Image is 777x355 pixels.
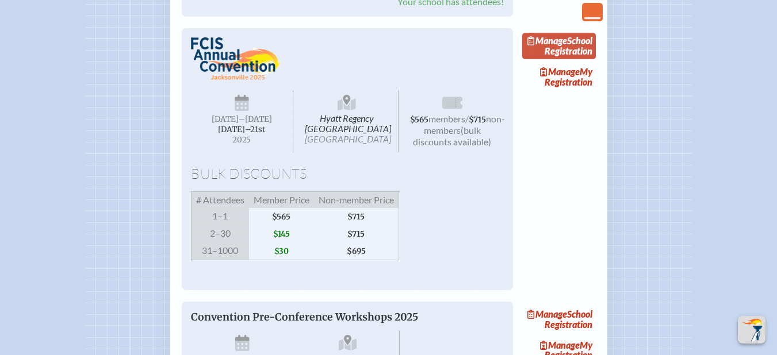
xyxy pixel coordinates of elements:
[540,66,580,77] span: Manage
[314,242,399,260] span: $695
[249,225,314,242] span: $145
[218,125,265,134] span: [DATE]–⁠21st
[191,191,249,208] span: # Attendees
[191,37,281,80] img: FCIS Convention 2025
[527,35,567,46] span: Manage
[249,242,314,260] span: $30
[200,136,284,144] span: 2025
[249,191,314,208] span: Member Price
[469,115,486,125] span: $715
[410,115,428,125] span: $565
[522,64,596,90] a: ManageMy Registration
[191,208,249,225] span: 1–1
[191,311,418,323] span: Convention Pre-Conference Workshops 2025
[522,306,596,333] a: ManageSchool Registration
[191,225,249,242] span: 2–30
[738,316,765,344] button: Scroll Top
[305,133,391,144] span: [GEOGRAPHIC_DATA]
[191,242,249,260] span: 31–1000
[191,166,504,182] h1: Bulk Discounts
[424,113,505,136] span: non-members
[249,208,314,225] span: $565
[314,225,399,242] span: $715
[212,114,239,124] span: [DATE]
[239,114,272,124] span: –[DATE]
[296,90,399,152] span: Hyatt Regency [GEOGRAPHIC_DATA]
[314,191,399,208] span: Non-member Price
[522,33,596,59] a: ManageSchool Registration
[540,339,580,350] span: Manage
[527,308,567,319] span: Manage
[740,318,763,341] img: To the top
[314,208,399,225] span: $715
[428,113,465,124] span: members
[413,125,491,147] span: (bulk discounts available)
[465,113,469,124] span: /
